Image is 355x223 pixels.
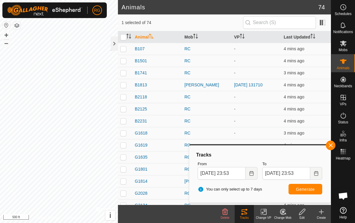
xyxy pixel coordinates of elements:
span: B1501 [135,58,147,64]
span: Delete [221,216,230,219]
span: B2231 [135,118,147,124]
span: 16 Sep 2025 at 11:49 pm [284,70,304,75]
span: 74 [318,3,325,12]
button: Reset Map [3,22,10,29]
label: To [262,161,322,167]
span: i [109,211,111,219]
p-sorticon: Activate to sort [310,35,315,39]
div: Create [312,215,331,220]
div: RC [184,190,229,197]
div: RC [184,106,229,112]
div: Change Mob [273,215,292,220]
span: 16 Sep 2025 at 11:48 pm [284,82,304,87]
span: G1814 [135,178,147,184]
div: RC [184,58,229,64]
span: G1801 [135,166,147,172]
div: Open chat [334,187,352,205]
div: Edit [292,215,312,220]
div: RC [184,166,229,172]
div: [PERSON_NAME] [184,82,229,88]
div: RC [184,94,229,100]
span: G1619 [135,142,147,148]
app-display-virtual-paddock-transition: - [234,131,236,135]
span: 16 Sep 2025 at 11:48 pm [284,107,304,111]
span: You can only select up to 7 days [198,186,262,192]
div: Tracks [195,151,325,159]
app-display-virtual-paddock-transition: - [234,119,236,123]
app-display-virtual-paddock-transition: - [234,203,236,208]
h2: Animals [122,4,318,11]
div: Tracks [235,215,254,220]
app-display-virtual-paddock-transition: - [234,107,236,111]
app-display-virtual-paddock-transition: - [234,143,236,147]
p-sorticon: Activate to sort [240,35,245,39]
app-display-virtual-paddock-transition: - [234,46,236,51]
span: Animals [337,66,350,70]
span: B1741 [135,70,147,76]
th: Last Updated [281,31,331,43]
button: Generate [289,184,322,194]
div: RC [184,46,229,52]
div: RC [184,118,229,124]
th: Mob [182,31,232,43]
button: i [105,210,115,220]
span: Heatmap [336,156,350,160]
th: Animal [132,31,182,43]
span: 16 Sep 2025 at 11:48 pm [284,58,304,63]
th: VP [232,31,281,43]
span: Generate [296,187,315,192]
app-display-virtual-paddock-transition: - [234,58,236,63]
p-sorticon: Activate to sort [149,35,154,39]
button: Choose Date [245,167,258,180]
span: 16 Sep 2025 at 11:48 pm [284,203,304,208]
app-display-virtual-paddock-transition: - [234,94,236,99]
span: 16 Sep 2025 at 11:49 pm [284,131,304,135]
span: 16 Sep 2025 at 11:48 pm [284,143,304,147]
div: RC [184,130,229,136]
span: B107 [135,46,145,52]
div: RC [184,142,229,148]
button: Choose Date [310,167,322,180]
span: 16 Sep 2025 at 11:48 pm [284,119,304,123]
a: Contact Us [65,215,83,221]
span: B1813 [135,82,147,88]
input: Search (S) [243,16,316,29]
img: Gallagher Logo [7,5,82,16]
a: Help [331,205,355,221]
a: [DATE] 131710 [234,82,263,87]
span: Neckbands [334,84,352,88]
span: G2028 [135,190,147,197]
span: B2125 [135,106,147,112]
button: + [3,32,10,39]
span: Mobs [339,48,347,52]
span: Help [339,215,347,219]
span: Notifications [333,30,353,34]
span: 16 Sep 2025 at 11:48 pm [284,46,304,51]
span: Infra [339,138,347,142]
span: 1 selected of 74 [122,20,243,26]
span: RG [94,7,100,14]
span: B2118 [135,94,147,100]
span: G1618 [135,130,147,136]
button: Map Layers [13,22,20,29]
span: Schedules [335,12,351,16]
span: G2134 [135,202,147,209]
span: VPs [340,102,346,106]
div: RC [184,202,229,209]
button: – [3,39,10,47]
a: Privacy Policy [35,215,58,221]
p-sorticon: Activate to sort [126,35,131,39]
div: [PERSON_NAME] [184,178,229,184]
span: 16 Sep 2025 at 11:48 pm [284,94,304,99]
label: From [198,161,258,167]
div: RC [184,154,229,160]
div: Change VP [254,215,273,220]
div: RC [184,70,229,76]
p-sorticon: Activate to sort [193,35,198,39]
span: Status [338,120,348,124]
span: G1635 [135,154,147,160]
app-display-virtual-paddock-transition: - [234,70,236,75]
